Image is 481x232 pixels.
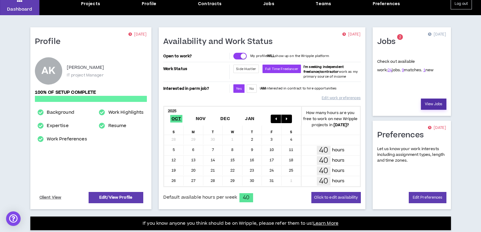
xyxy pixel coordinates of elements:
[195,115,207,123] span: Nov
[184,126,203,135] div: M
[303,65,358,79] span: work as my primary source of income
[402,67,422,73] span: matches.
[423,67,434,73] span: new
[108,122,127,129] a: Resume
[388,67,401,73] span: jobs.
[377,130,428,140] h1: Preferences
[377,37,400,47] h1: Jobs
[7,6,32,12] p: Dashboard
[397,34,403,40] sup: 2
[168,108,177,114] b: 2025
[219,115,231,123] span: Dec
[428,125,446,131] p: [DATE]
[261,86,266,91] strong: AM
[163,194,237,201] span: Default available hours per week
[163,65,229,73] p: Work Status
[421,99,446,110] a: View Jobs
[6,211,21,226] div: Open Intercom Messenger
[249,86,254,91] span: No
[388,67,392,73] a: 24
[332,147,345,153] p: hours
[242,126,262,135] div: T
[67,64,104,71] p: [PERSON_NAME]
[322,93,361,103] a: Edit work preferences
[428,32,446,38] p: [DATE]
[108,109,144,116] a: Work Highlights
[244,115,256,123] span: Jan
[128,32,147,38] p: [DATE]
[282,126,301,135] div: S
[316,1,331,7] div: Teams
[81,1,100,7] div: Projects
[399,35,401,40] span: 2
[409,192,446,203] a: Edit Preferences
[313,220,338,227] a: Learn More
[262,126,282,135] div: F
[377,59,434,73] p: Check out available work:
[334,122,349,128] b: [DATE] ?
[236,67,256,71] span: Side Hustler
[47,136,87,143] a: Work Preferences
[311,192,361,203] button: Click to edit availability
[260,86,337,91] p: I interested in contract to hire opportunities
[67,72,104,78] p: IT project Manager
[47,109,74,116] a: Background
[332,167,345,174] p: hours
[42,66,55,76] div: AK
[203,126,223,135] div: T
[143,220,338,227] p: If you know anyone you think should be on Wripple, please refer them to us!
[164,126,184,135] div: S
[163,84,229,93] p: Interested in perm job?
[35,89,147,96] p: 100% of setup complete
[303,65,344,74] b: I'm seeking independent freelance/contractor
[332,157,345,164] p: hours
[402,67,404,73] a: 9
[89,192,143,203] a: Edit/View Profile
[35,37,65,47] h1: Profile
[377,146,446,164] p: Let us know your work interests including assignment types, length and time zones.
[198,1,222,7] div: Contracts
[170,115,182,123] span: Oct
[342,32,361,38] p: [DATE]
[35,57,62,85] div: Arthur K.
[301,110,360,128] p: How many hours are you free to work on new Wripple projects in
[163,54,229,59] p: Open to work?
[236,86,242,91] span: Yes
[263,1,274,7] div: Jobs
[332,178,345,184] p: hours
[423,67,425,73] a: 1
[250,54,329,59] p: My profile show up on the Wripple platform
[373,1,400,7] div: Preferences
[163,37,277,47] h1: Availability and Work Status
[142,1,157,7] div: Profile
[223,126,242,135] div: W
[39,192,63,203] a: Client View
[47,122,68,129] a: Expertise
[267,54,275,58] strong: WILL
